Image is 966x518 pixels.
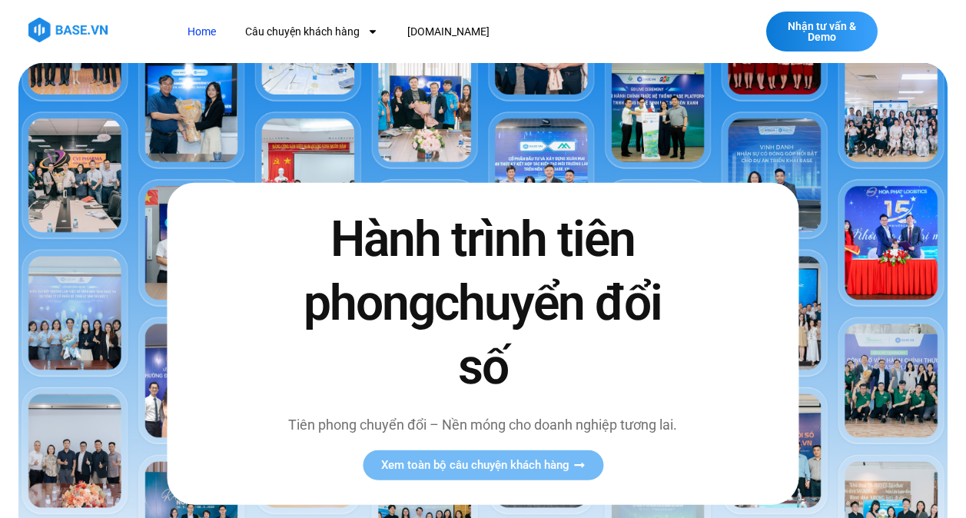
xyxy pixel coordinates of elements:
h2: Hành trình tiên phong [285,208,680,400]
nav: Menu [176,18,689,46]
span: Xem toàn bộ câu chuyện khách hàng [381,460,569,471]
a: [DOMAIN_NAME] [396,18,501,46]
p: Tiên phong chuyển đổi – Nền móng cho doanh nghiệp tương lai. [285,414,680,435]
span: Nhận tư vấn & Demo [782,21,862,42]
a: Nhận tư vấn & Demo [766,12,878,51]
span: chuyển đổi số [434,274,662,396]
a: Xem toàn bộ câu chuyện khách hàng [363,450,603,480]
a: Home [176,18,227,46]
a: Câu chuyện khách hàng [234,18,390,46]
